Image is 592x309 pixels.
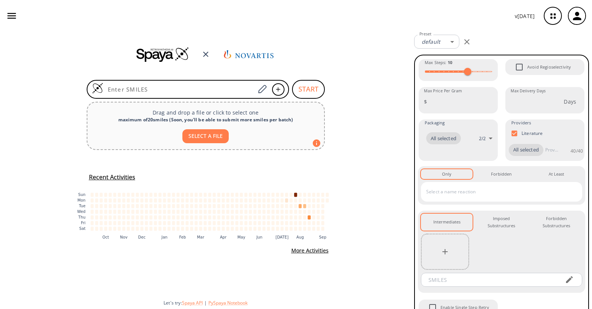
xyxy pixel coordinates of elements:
button: Recent Activities [86,171,138,184]
text: Sep [319,235,326,239]
text: Aug [296,235,304,239]
div: Forbidden [491,171,512,177]
g: x-axis tick label [102,235,326,239]
text: Mon [77,198,86,202]
text: Jan [161,235,167,239]
text: Mar [197,235,204,239]
text: Dec [138,235,145,239]
button: More Activities [288,244,332,258]
text: Oct [102,235,109,239]
input: Enter SMILES [103,86,255,93]
g: cell [90,193,329,231]
div: Intermediates [433,219,460,225]
text: Sat [79,226,86,231]
img: Spaya logo [136,47,189,62]
text: Feb [179,235,186,239]
input: Select a name reaction [424,186,568,198]
div: Forbidden Substructures [537,215,576,229]
img: Logo Spaya [92,83,103,94]
span: Avoid Regioselectivity [511,59,527,75]
text: Thu [78,215,85,219]
g: y-axis tick label [77,193,85,231]
p: Drag and drop a file or click to select one [93,109,318,116]
label: Max Price Per Gram [424,88,462,94]
p: 2 / 2 [479,135,486,142]
button: SELECT A FILE [182,129,229,143]
p: Literature [522,130,543,136]
text: Wed [77,210,85,214]
text: [DATE] [275,235,289,239]
strong: 10 [448,60,452,65]
text: Fri [81,221,85,225]
button: Forbidden [476,169,527,179]
text: Nov [120,235,127,239]
label: Max Delivery Days [511,88,546,94]
text: Apr [220,235,226,239]
img: Team logo [222,43,275,65]
text: May [237,235,245,239]
p: Days [564,98,576,106]
button: PySpaya Notebook [208,300,248,306]
div: Let's try: [164,300,408,306]
span: Providers [511,119,531,126]
div: Imposed Substructures [482,215,521,229]
span: All selected [426,135,461,142]
button: Only [421,169,473,179]
p: $ [424,98,427,106]
span: Avoid Regioselectivity [527,64,571,70]
button: Forbidden Substructures [531,214,582,231]
h5: Recent Activities [89,173,135,181]
span: Packaging [425,119,445,126]
input: SMILES [423,273,559,287]
button: Imposed Substructures [476,214,527,231]
span: All selected [509,146,543,154]
button: Intermediates [421,214,473,231]
button: At Least [531,169,582,179]
text: Sun [78,193,85,197]
label: Preset [419,31,431,37]
text: Tue [78,204,86,208]
em: default [422,38,440,45]
div: maximum of 20 smiles ( Soon, you'll be able to submit more smiles per batch ) [93,116,318,123]
input: Provider name [543,144,560,156]
p: 40 / 40 [571,148,583,154]
div: Only [442,171,451,177]
div: At Least [549,171,564,177]
text: Jun [256,235,262,239]
button: Spaya API [182,300,203,306]
span: Max Steps : [425,59,452,66]
button: START [292,80,325,99]
span: | [203,300,208,306]
p: v [DATE] [515,12,535,20]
